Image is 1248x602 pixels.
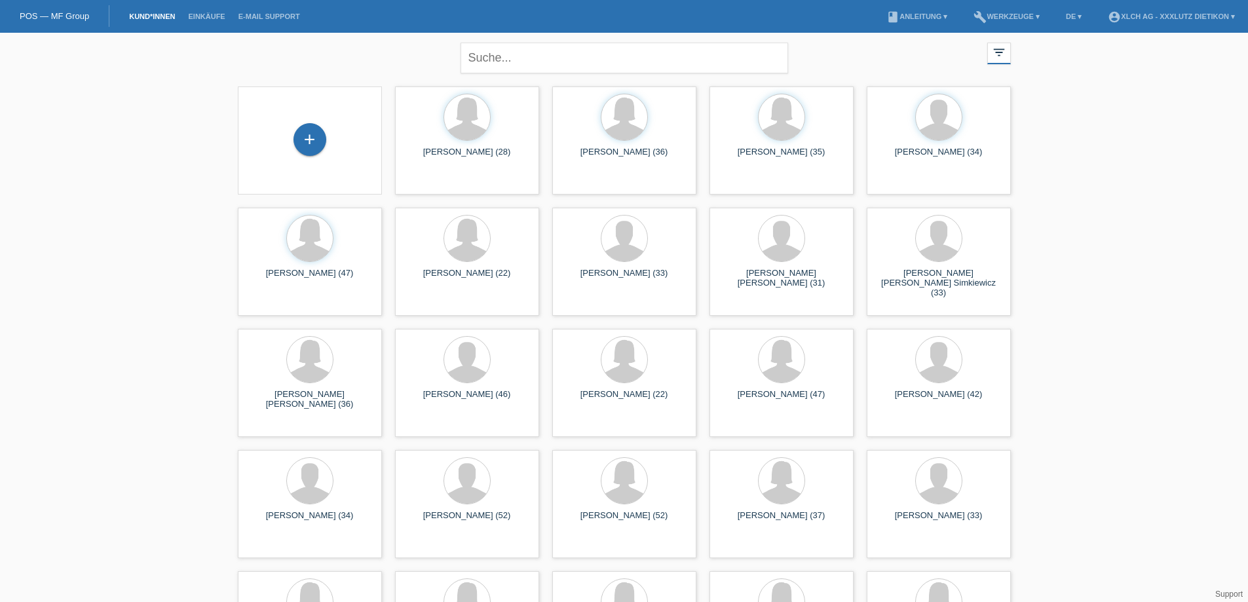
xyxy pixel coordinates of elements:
[20,11,89,21] a: POS — MF Group
[406,389,529,410] div: [PERSON_NAME] (46)
[877,147,1000,168] div: [PERSON_NAME] (34)
[248,389,371,410] div: [PERSON_NAME] [PERSON_NAME] (36)
[294,128,326,151] div: Kund*in hinzufügen
[720,147,843,168] div: [PERSON_NAME] (35)
[880,12,954,20] a: bookAnleitung ▾
[1215,590,1243,599] a: Support
[563,510,686,531] div: [PERSON_NAME] (52)
[877,268,1000,292] div: [PERSON_NAME] [PERSON_NAME] Simkiewicz (33)
[886,10,899,24] i: book
[720,510,843,531] div: [PERSON_NAME] (37)
[992,45,1006,60] i: filter_list
[123,12,181,20] a: Kund*innen
[563,147,686,168] div: [PERSON_NAME] (36)
[406,510,529,531] div: [PERSON_NAME] (52)
[563,268,686,289] div: [PERSON_NAME] (33)
[974,10,987,24] i: build
[461,43,788,73] input: Suche...
[877,389,1000,410] div: [PERSON_NAME] (42)
[181,12,231,20] a: Einkäufe
[1101,12,1241,20] a: account_circleXLCH AG - XXXLutz Dietikon ▾
[967,12,1046,20] a: buildWerkzeuge ▾
[1108,10,1121,24] i: account_circle
[232,12,307,20] a: E-Mail Support
[720,389,843,410] div: [PERSON_NAME] (47)
[406,268,529,289] div: [PERSON_NAME] (22)
[720,268,843,289] div: [PERSON_NAME] [PERSON_NAME] (31)
[563,389,686,410] div: [PERSON_NAME] (22)
[248,268,371,289] div: [PERSON_NAME] (47)
[406,147,529,168] div: [PERSON_NAME] (28)
[877,510,1000,531] div: [PERSON_NAME] (33)
[248,510,371,531] div: [PERSON_NAME] (34)
[1059,12,1088,20] a: DE ▾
